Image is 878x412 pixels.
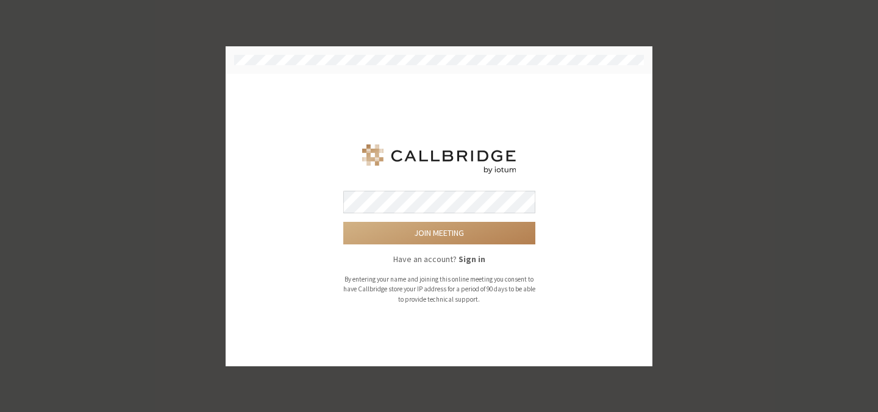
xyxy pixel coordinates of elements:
p: By entering your name and joining this online meeting you consent to have Callbridge store your I... [343,274,535,305]
p: Have an account? [343,253,535,266]
button: Sign in [459,253,485,266]
button: Join meeting [343,222,535,244]
strong: Sign in [459,254,485,265]
img: Iotum [360,144,518,174]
